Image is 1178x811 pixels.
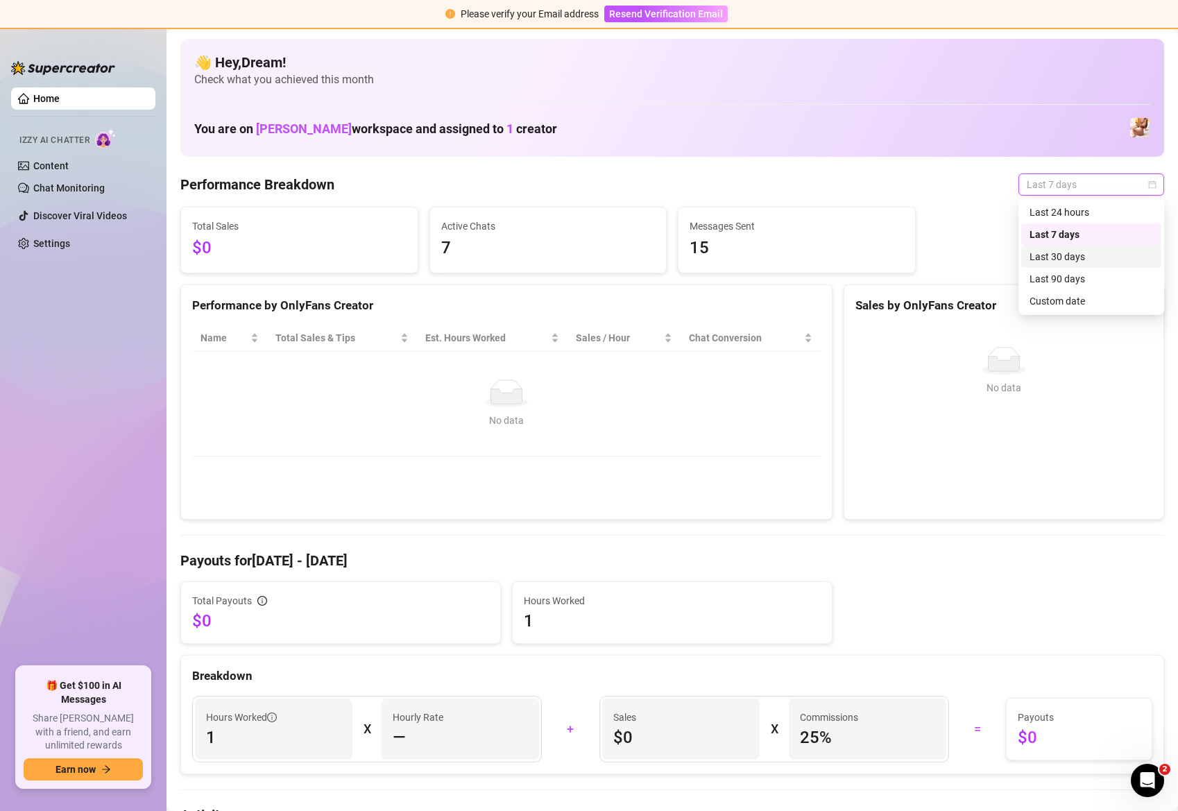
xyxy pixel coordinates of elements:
div: = [957,718,998,740]
span: Name [200,330,248,345]
div: Last 30 days [1030,249,1153,264]
th: Name [192,325,267,352]
img: AI Chatter [95,128,117,148]
span: calendar [1148,180,1156,189]
span: Sales [613,710,749,725]
span: 🎁 Get $100 in AI Messages [24,679,143,706]
span: 1 [206,726,341,749]
span: Resend Verification Email [609,8,723,19]
div: Custom date [1021,290,1161,312]
div: Last 7 days [1021,223,1161,246]
article: Commissions [800,710,858,725]
div: X [771,718,778,740]
div: No data [206,413,807,428]
span: $0 [613,726,749,749]
span: Last 7 days [1027,174,1156,195]
img: MizziVIP [1130,118,1150,137]
div: Sales by OnlyFans Creator [855,296,1152,315]
span: 1 [506,121,513,136]
img: logo-BBDzfeDw.svg [11,61,115,75]
div: Custom date [1030,293,1153,309]
span: 1 [524,610,821,632]
span: Hours Worked [206,710,277,725]
article: Hourly Rate [393,710,443,725]
span: info-circle [257,596,267,606]
a: Home [33,93,60,104]
span: Earn now [56,764,96,775]
th: Sales / Hour [567,325,681,352]
span: Total Sales [192,219,407,234]
span: $0 [192,235,407,262]
span: Active Chats [441,219,656,234]
th: Total Sales & Tips [267,325,416,352]
span: Hours Worked [524,593,821,608]
div: X [364,718,370,740]
h4: Performance Breakdown [180,175,334,194]
div: Last 30 days [1021,246,1161,268]
span: 7 [441,235,656,262]
span: info-circle [267,712,277,722]
div: Last 7 days [1030,227,1153,242]
span: — [393,726,406,749]
span: Share [PERSON_NAME] with a friend, and earn unlimited rewards [24,712,143,753]
a: Discover Viral Videos [33,210,127,221]
h1: You are on workspace and assigned to creator [194,121,557,137]
span: Total Payouts [192,593,252,608]
iframe: Intercom live chat [1131,764,1164,797]
div: Last 90 days [1021,268,1161,290]
span: arrow-right [101,765,111,774]
span: Total Sales & Tips [275,330,397,345]
div: Last 90 days [1030,271,1153,287]
span: $0 [192,610,489,632]
div: No data [861,380,1147,395]
button: Earn nowarrow-right [24,758,143,780]
div: Performance by OnlyFans Creator [192,296,821,315]
span: 15 [690,235,904,262]
div: Last 24 hours [1021,201,1161,223]
span: Payouts [1018,710,1141,725]
h4: 👋 Hey, Dream ! [194,53,1150,72]
a: Content [33,160,69,171]
div: Last 24 hours [1030,205,1153,220]
span: Check what you achieved this month [194,72,1150,87]
span: Messages Sent [690,219,904,234]
div: + [550,718,591,740]
span: $0 [1018,726,1141,749]
span: 25 % [800,726,935,749]
div: Breakdown [192,667,1152,685]
a: Chat Monitoring [33,182,105,194]
span: Sales / Hour [576,330,662,345]
span: Izzy AI Chatter [19,134,89,147]
span: 2 [1159,764,1170,775]
th: Chat Conversion [681,325,821,352]
div: Est. Hours Worked [425,330,548,345]
a: Settings [33,238,70,249]
div: Please verify your Email address [461,6,599,22]
span: Chat Conversion [689,330,801,345]
button: Resend Verification Email [604,6,728,22]
span: [PERSON_NAME] [256,121,352,136]
h4: Payouts for [DATE] - [DATE] [180,551,1164,570]
span: exclamation-circle [445,9,455,19]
